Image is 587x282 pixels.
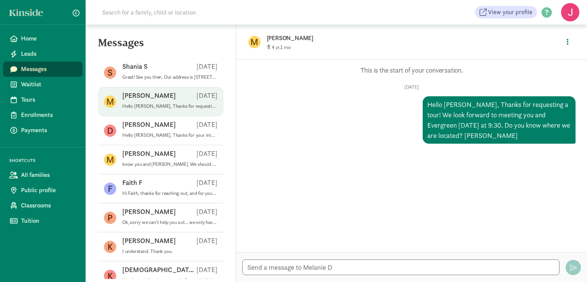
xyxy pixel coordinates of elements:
span: View your profile [488,8,532,17]
a: Classrooms [3,198,83,213]
p: [DATE] [196,91,217,100]
span: 4 [272,44,281,50]
figure: M [104,154,116,166]
p: [DATE] [196,149,217,158]
figure: K [104,241,116,253]
a: Public profile [3,183,83,198]
span: Leads [21,49,76,58]
a: Tours [3,92,83,107]
span: Payments [21,126,76,135]
a: Home [3,31,83,46]
p: Great! See you then. Our address is [STREET_ADDRESS] [122,74,217,80]
span: Home [21,34,76,43]
p: [PERSON_NAME] [122,120,176,129]
p: I understand. Thank you. [122,248,217,254]
p: [DATE] [196,178,217,187]
a: Leads [3,46,83,62]
h5: Messages [86,37,236,55]
p: [PERSON_NAME] [122,91,176,100]
figure: F [104,183,116,195]
p: [PERSON_NAME] [122,149,176,158]
figure: M [248,36,261,48]
p: Shania S [122,62,148,71]
p: Hi Faith, thanks for reaching out, and for your interest in our program. Do you have an email, so... [122,190,217,196]
span: Public profile [21,186,76,195]
p: [DATE] [248,84,576,90]
a: Messages [3,62,83,77]
span: Tuition [21,216,76,225]
p: [DEMOGRAPHIC_DATA][PERSON_NAME] [122,265,196,274]
a: All families [3,167,83,183]
span: Messages [21,65,76,74]
span: All families [21,170,76,180]
p: [DATE] [196,207,217,216]
p: Faith F [122,178,143,187]
span: 1 [281,44,291,50]
a: Tuition [3,213,83,229]
a: Enrollments [3,107,83,123]
figure: M [104,96,116,108]
p: [DATE] [196,120,217,129]
p: [PERSON_NAME] [122,207,176,216]
p: Hello [PERSON_NAME], Thanks for your interest in our program! Attached is our enrollment packet, ... [122,132,217,138]
p: Ok, sorry we can't help you out... we only have one week left after this one, and are not taking ... [122,219,217,225]
span: Waitlist [21,80,76,89]
a: Payments [3,123,83,138]
p: [PERSON_NAME] [267,33,508,44]
p: know you and [PERSON_NAME]. We should be able to get him in this coming January, as we have anoth... [122,161,217,167]
span: Classrooms [21,201,76,210]
div: Hello [PERSON_NAME], Thanks for requesting a tour! We look forward to meeting you and Evergreen [... [423,96,576,144]
span: Tours [21,95,76,104]
p: [DATE] [196,236,217,245]
a: View your profile [475,6,537,18]
figure: P [104,212,116,224]
span: Enrollments [21,110,76,120]
figure: K [104,270,116,282]
a: Waitlist [3,77,83,92]
p: [PERSON_NAME] [122,236,176,245]
p: This is the start of your conversation. [248,66,576,75]
input: Search for a family, child or location [98,5,312,20]
p: Hello [PERSON_NAME], Thanks for requesting a tour! We look forward to meeting you and Evergreen [... [122,103,217,109]
p: [DATE] [196,265,217,274]
figure: S [104,66,116,79]
p: [DATE] [196,62,217,71]
figure: D [104,125,116,137]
